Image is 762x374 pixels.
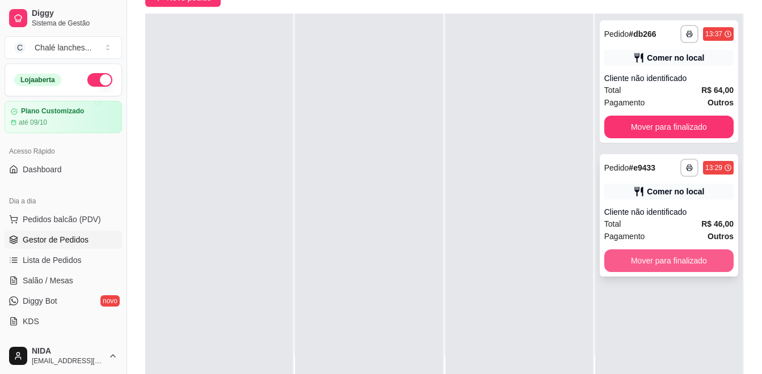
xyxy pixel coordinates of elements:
a: DiggySistema de Gestão [5,5,122,32]
div: Cliente não identificado [604,206,734,218]
div: Comer no local [647,52,704,63]
strong: R$ 46,00 [701,219,734,228]
a: Diggy Botnovo [5,292,122,310]
div: 13:37 [705,29,722,39]
span: Gestor de Pedidos [23,234,89,245]
span: KDS [23,316,39,327]
a: Dashboard [5,160,122,178]
span: Sistema de Gestão [32,19,117,28]
strong: Outros [708,232,734,241]
span: Diggy [32,8,117,19]
button: Alterar Status [87,73,112,87]
span: Pedido [604,29,629,39]
span: Pagamento [604,230,645,243]
div: Acesso Rápido [5,142,122,160]
article: até 09/10 [19,118,47,127]
span: Salão / Mesas [23,275,73,286]
strong: # db266 [629,29,656,39]
strong: R$ 64,00 [701,86,734,95]
span: Dashboard [23,164,62,175]
strong: Outros [708,98,734,107]
div: Cliente não identificado [604,73,734,84]
span: Total [604,84,621,96]
button: Select a team [5,36,122,59]
span: Pagamento [604,96,645,109]
span: Lista de Pedidos [23,254,82,266]
span: Pedido [604,163,629,172]
button: Mover para finalizado [604,249,734,272]
span: NIDA [32,346,104,356]
button: NIDA[EMAIL_ADDRESS][DOMAIN_NAME] [5,342,122,369]
span: [EMAIL_ADDRESS][DOMAIN_NAME] [32,356,104,365]
div: 13:29 [705,163,722,172]
span: Pedidos balcão (PDV) [23,214,101,225]
div: Dia a dia [5,192,122,210]
div: Chalé lanches ... [35,42,91,53]
span: Total [604,218,621,230]
a: Salão / Mesas [5,271,122,290]
button: Mover para finalizado [604,116,734,138]
a: Gestor de Pedidos [5,231,122,249]
strong: # e9433 [629,163,655,172]
div: Comer no local [647,186,704,197]
span: Diggy Bot [23,295,57,307]
a: Lista de Pedidos [5,251,122,269]
a: KDS [5,312,122,330]
article: Plano Customizado [21,107,84,116]
a: Plano Customizadoaté 09/10 [5,101,122,133]
button: Pedidos balcão (PDV) [5,210,122,228]
div: Loja aberta [14,74,61,86]
span: C [14,42,26,53]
